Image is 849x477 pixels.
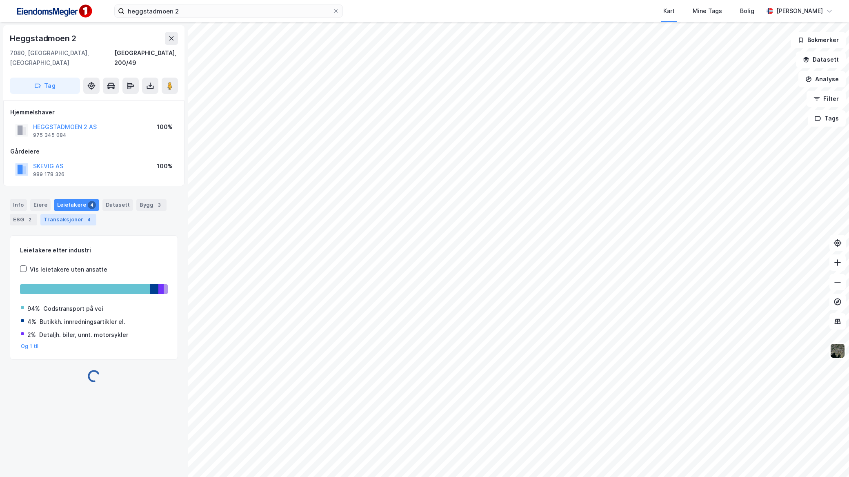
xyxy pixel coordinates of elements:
button: Analyse [798,71,846,87]
button: Og 1 til [21,343,39,350]
button: Tags [808,110,846,127]
div: [GEOGRAPHIC_DATA], 200/49 [114,48,178,68]
div: Bygg [136,199,167,211]
div: [PERSON_NAME] [776,6,823,16]
button: Datasett [796,51,846,68]
div: 94% [27,304,40,314]
div: Datasett [102,199,133,211]
div: 2% [27,330,36,340]
div: Heggstadmoen 2 [10,32,78,45]
div: 2 [26,216,34,224]
div: Gårdeiere [10,147,178,156]
div: 4% [27,317,36,327]
div: 975 345 084 [33,132,67,138]
div: Kontrollprogram for chat [808,438,849,477]
div: Butikkh. innredningsartikler el. [40,317,125,327]
iframe: Chat Widget [808,438,849,477]
div: Hjemmelshaver [10,107,178,117]
div: 7080, [GEOGRAPHIC_DATA], [GEOGRAPHIC_DATA] [10,48,114,68]
div: Leietakere [54,199,99,211]
div: 989 178 326 [33,171,64,178]
div: Transaksjoner [40,214,96,225]
div: Bolig [740,6,754,16]
div: ESG [10,214,37,225]
div: 100% [157,161,173,171]
div: 4 [85,216,93,224]
div: 3 [155,201,163,209]
img: spinner.a6d8c91a73a9ac5275cf975e30b51cfb.svg [87,370,100,383]
div: Info [10,199,27,211]
div: Godstransport på vei [43,304,103,314]
input: Søk på adresse, matrikkel, gårdeiere, leietakere eller personer [124,5,333,17]
button: Filter [807,91,846,107]
div: Mine Tags [693,6,722,16]
div: Eiere [30,199,51,211]
div: 4 [88,201,96,209]
div: Vis leietakere uten ansatte [30,265,107,274]
button: Bokmerker [791,32,846,48]
div: Detaljh. biler, unnt. motorsykler [39,330,128,340]
div: Kart [663,6,675,16]
img: F4PB6Px+NJ5v8B7XTbfpPpyloAAAAASUVORK5CYII= [13,2,95,20]
img: 9k= [830,343,845,359]
button: Tag [10,78,80,94]
div: Leietakere etter industri [20,245,168,255]
div: 100% [157,122,173,132]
